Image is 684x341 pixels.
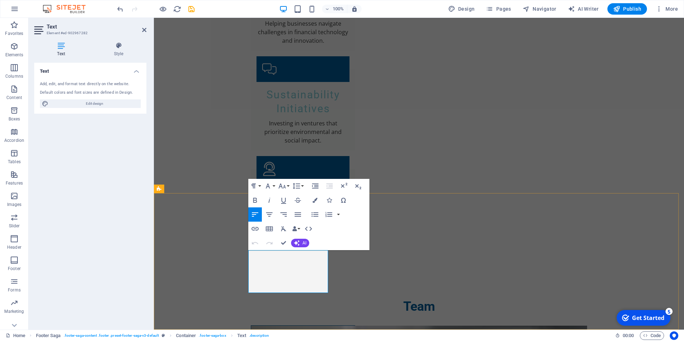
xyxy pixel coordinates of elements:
[17,7,50,15] div: Get Started
[277,179,290,193] button: Font Size
[653,3,681,15] button: More
[7,202,22,207] p: Images
[248,207,262,222] button: Align Left
[173,5,181,13] i: Reload page
[302,222,315,236] button: HTML
[277,222,290,236] button: Clear Formatting
[4,138,24,143] p: Accordion
[34,63,146,76] h4: Text
[248,236,262,250] button: Undo (Ctrl+Z)
[187,5,196,13] i: Save (Ctrl+S)
[336,207,341,222] button: Ordered List
[291,222,301,236] button: Data Bindings
[7,244,21,250] p: Header
[263,179,276,193] button: Font Family
[523,5,556,12] span: Navigator
[628,333,629,338] span: :
[302,241,306,245] span: AI
[263,193,276,207] button: Italic (Ctrl+I)
[36,331,61,340] span: Click to select. Double-click to edit
[116,5,124,13] i: Undo: Move elements (Ctrl+Z)
[445,3,478,15] div: Design (Ctrl+Alt+Y)
[568,5,599,12] span: AI Writer
[351,6,358,12] i: On resize automatically adjust zoom level to fit chosen device.
[337,179,351,193] button: Superscript
[162,334,165,337] i: This element is a customizable preset
[40,99,141,108] button: Edit design
[323,179,336,193] button: Decrease Indent
[291,179,305,193] button: Line Height
[4,309,24,314] p: Marketing
[445,3,478,15] button: Design
[41,5,94,13] img: Editor Logo
[337,193,350,207] button: Special Characters
[248,179,262,193] button: Paragraph Format
[623,331,634,340] span: 00 00
[9,116,20,122] p: Boxes
[520,3,559,15] button: Navigator
[291,239,309,247] button: AI
[6,95,22,100] p: Content
[47,24,146,30] h2: Text
[351,179,365,193] button: Subscript
[263,207,276,222] button: Align Center
[565,3,602,15] button: AI Writer
[9,223,20,229] p: Slider
[176,331,196,340] span: Click to select. Double-click to edit
[91,42,146,57] h4: Style
[263,236,276,250] button: Redo (Ctrl+Shift+Z)
[47,30,132,36] h3: Element #ed-902967282
[34,42,91,57] h4: Text
[40,90,141,96] div: Default colors and font sizes are defined in Design.
[199,331,226,340] span: . footer-saga-box
[277,207,290,222] button: Align Right
[8,266,21,272] p: Footer
[613,5,641,12] span: Publish
[322,207,336,222] button: Ordered List
[643,331,661,340] span: Code
[308,193,322,207] button: Colors
[322,193,336,207] button: Icons
[2,3,56,19] div: Get Started 5 items remaining, 0% complete
[173,5,181,13] button: reload
[8,159,21,165] p: Tables
[5,52,24,58] p: Elements
[277,193,290,207] button: Underline (Ctrl+U)
[483,3,514,15] button: Pages
[615,331,634,340] h6: Session time
[6,331,25,340] a: Click to cancel selection. Double-click to open Pages
[36,331,269,340] nav: breadcrumb
[655,5,678,12] span: More
[64,331,159,340] span: . footer-saga-content .footer .preset-footer-saga-v3-default
[248,193,262,207] button: Bold (Ctrl+B)
[5,73,23,79] p: Columns
[448,5,475,12] span: Design
[309,179,322,193] button: Increase Indent
[291,207,305,222] button: Align Justify
[8,287,21,293] p: Forms
[308,207,322,222] button: Unordered List
[51,1,58,8] div: 5
[486,5,511,12] span: Pages
[187,5,196,13] button: save
[291,193,305,207] button: Strikethrough
[607,3,647,15] button: Publish
[263,222,276,236] button: Insert Table
[6,180,23,186] p: Features
[670,331,678,340] button: Usercentrics
[277,236,290,250] button: Confirm (Ctrl+⏎)
[116,5,124,13] button: undo
[237,331,246,340] span: Click to select. Double-click to edit
[322,5,347,13] button: 100%
[248,222,262,236] button: Insert Link
[640,331,664,340] button: Code
[40,81,141,87] div: Add, edit, and format text directly on the website.
[5,31,23,36] p: Favorites
[51,99,139,108] span: Edit design
[249,331,269,340] span: . description
[333,5,344,13] h6: 100%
